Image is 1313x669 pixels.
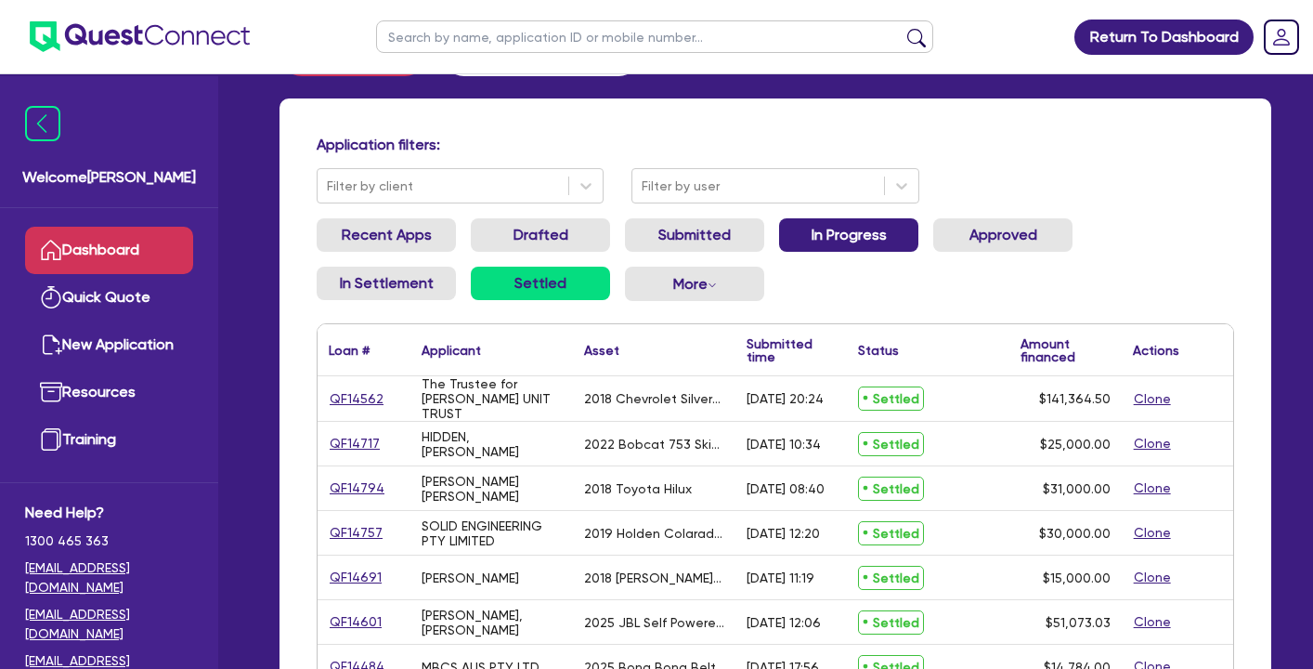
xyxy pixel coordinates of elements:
[1133,344,1179,357] div: Actions
[317,267,456,300] a: In Settlement
[1039,526,1111,541] span: $30,000.00
[25,321,193,369] a: New Application
[25,558,193,597] a: [EMAIL_ADDRESS][DOMAIN_NAME]
[858,387,924,411] span: Settled
[329,388,384,410] a: QF14562
[1133,478,1172,499] button: Clone
[422,429,562,459] div: HIDDEN, [PERSON_NAME]
[329,522,383,544] a: QF14757
[858,610,924,635] span: Settled
[1133,388,1172,410] button: Clone
[40,381,62,403] img: resources
[25,369,193,416] a: Resources
[1040,437,1111,452] span: $25,000.00
[1133,567,1172,588] button: Clone
[422,344,481,357] div: Applicant
[40,286,62,308] img: quick-quote
[858,477,924,501] span: Settled
[584,481,692,496] div: 2018 Toyota Hilux
[40,334,62,356] img: new-application
[747,615,821,630] div: [DATE] 12:06
[25,605,193,644] a: [EMAIL_ADDRESS][DOMAIN_NAME]
[25,227,193,274] a: Dashboard
[1043,481,1111,496] span: $31,000.00
[1133,611,1172,633] button: Clone
[422,518,562,548] div: SOLID ENGINEERING PTY LIMITED
[422,608,562,637] div: [PERSON_NAME], [PERSON_NAME]
[25,502,193,524] span: Need Help?
[22,166,196,189] span: Welcome [PERSON_NAME]
[747,391,824,406] div: [DATE] 20:24
[933,218,1072,252] a: Approved
[747,481,825,496] div: [DATE] 08:40
[40,428,62,451] img: training
[329,344,370,357] div: Loan #
[625,267,764,301] button: Dropdown toggle
[747,337,819,363] div: Submitted time
[584,526,724,541] div: 2019 Holden Colarado Trailblazer Z71 4x4 MY18 RG
[858,432,924,456] span: Settled
[329,611,383,633] a: QF14601
[25,106,60,141] img: icon-menu-close
[584,344,619,357] div: Asset
[1020,337,1110,363] div: Amount financed
[25,416,193,464] a: Training
[422,474,562,504] div: [PERSON_NAME] [PERSON_NAME]
[25,274,193,321] a: Quick Quote
[317,218,456,252] a: Recent Apps
[747,526,820,541] div: [DATE] 12:20
[584,615,724,630] div: 2025 JBL Self Powered Speaker and Subwoofer
[30,21,250,52] img: quest-connect-logo-blue
[25,531,193,551] span: 1300 465 363
[858,521,924,545] span: Settled
[471,218,610,252] a: Drafted
[422,376,562,421] div: The Trustee for [PERSON_NAME] UNIT TRUST
[858,566,924,590] span: Settled
[329,478,385,499] a: QF14794
[779,218,918,252] a: In Progress
[471,267,610,300] a: Settled
[376,20,933,53] input: Search by name, application ID or mobile number...
[329,433,381,454] a: QF14717
[1133,433,1172,454] button: Clone
[1043,571,1111,585] span: $15,000.00
[317,136,1234,153] h4: Application filters:
[584,437,724,452] div: 2022 Bobcat 753 Skid-Steer Loader
[1074,20,1254,55] a: Return To Dashboard
[747,571,814,585] div: [DATE] 11:19
[625,218,764,252] a: Submitted
[747,437,821,452] div: [DATE] 10:34
[1133,522,1172,544] button: Clone
[329,567,383,588] a: QF14691
[1039,391,1111,406] span: $141,364.50
[1046,615,1111,630] span: $51,073.03
[584,391,724,406] div: 2018 Chevrolet Silverado LTZ
[584,571,724,585] div: 2018 [PERSON_NAME] SSV 65C
[858,344,899,357] div: Status
[1257,13,1306,61] a: Dropdown toggle
[422,571,519,585] div: [PERSON_NAME]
